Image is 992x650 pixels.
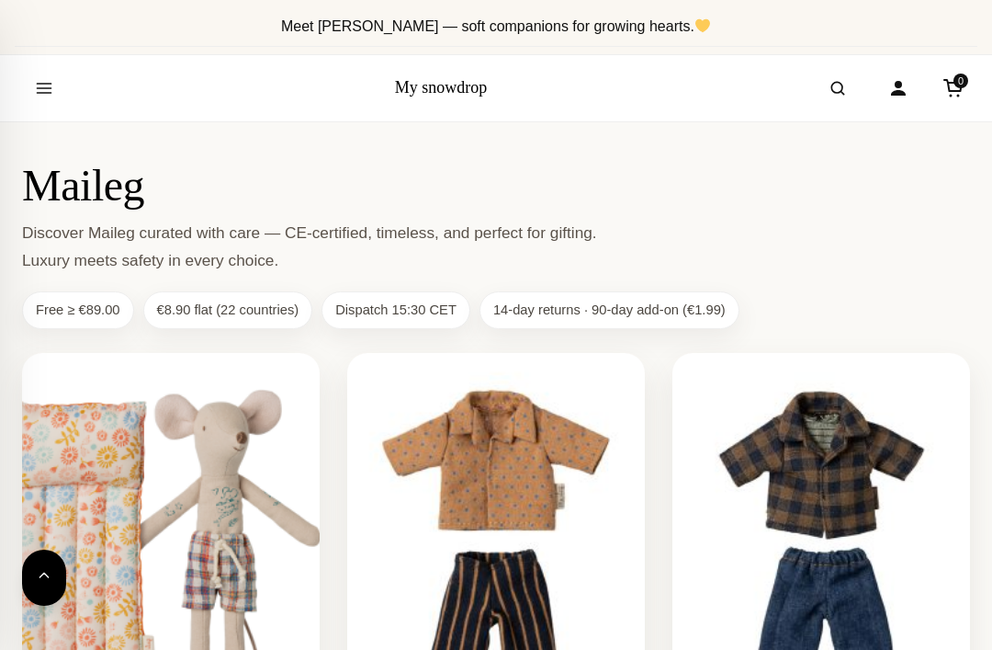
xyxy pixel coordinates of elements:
[878,68,919,108] a: Account
[143,291,313,330] span: €8.90 flat (22 countries)
[281,18,711,34] span: Meet [PERSON_NAME] — soft companions for growing hearts.
[22,219,622,274] p: Discover Maileg curated with care — CE-certified, timeless, and perfect for gifting. Luxury meets...
[22,159,970,212] h1: Maileg
[22,550,66,606] button: Back to top
[812,63,863,114] button: Open search
[953,74,968,88] span: 0
[479,291,739,330] span: 14-day returns · 90-day add-on (€1.99)
[321,291,470,330] span: Dispatch 15:30 CET
[18,63,70,114] button: Open menu
[15,7,977,47] div: Announcement
[395,78,488,97] a: My snowdrop
[933,68,974,108] a: Cart
[22,291,134,330] span: Free ≥ €89.00
[695,18,710,33] img: 💛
